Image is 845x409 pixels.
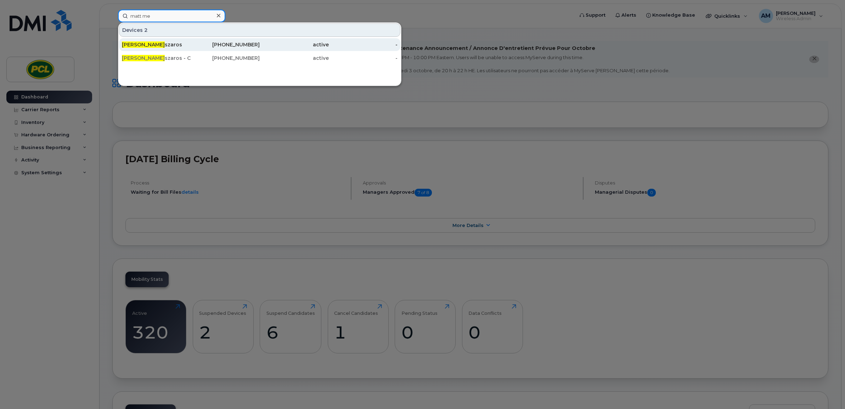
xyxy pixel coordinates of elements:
div: szaros [122,41,191,48]
div: szaros - Cancelled [122,55,191,62]
div: - [329,41,398,48]
div: [PHONE_NUMBER] [191,55,260,62]
a: [PERSON_NAME]szaros[PHONE_NUMBER]active- [119,38,400,51]
a: [PERSON_NAME]szaros - Cancelled[PHONE_NUMBER]active- [119,52,400,64]
div: Devices [119,23,400,37]
div: active [260,41,329,48]
div: [PHONE_NUMBER] [191,41,260,48]
span: 2 [144,27,148,34]
div: active [260,55,329,62]
span: [PERSON_NAME] [122,41,165,48]
div: - [329,55,398,62]
span: [PERSON_NAME] [122,55,165,61]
